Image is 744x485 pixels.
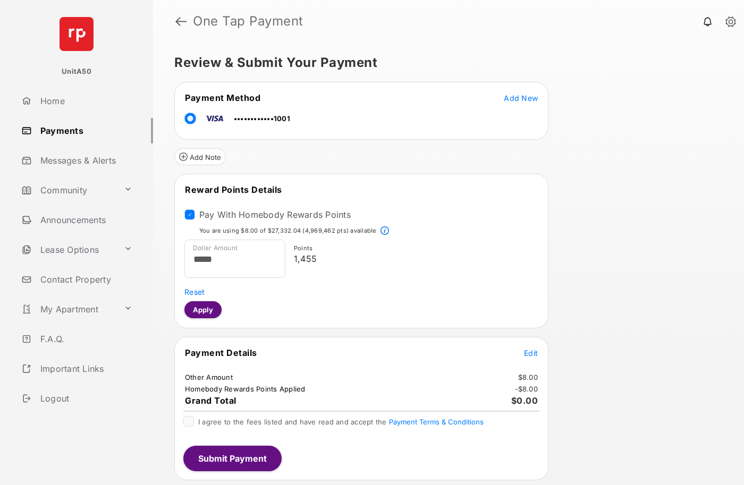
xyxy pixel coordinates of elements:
p: UnitA50 [62,66,91,77]
span: I agree to the fees listed and have read and accept the [198,418,484,426]
a: Important Links [17,356,137,381]
span: $0.00 [511,395,538,406]
button: Add New [504,92,538,103]
span: Edit [524,348,538,358]
a: Logout [17,386,153,411]
span: Payment Details [185,347,257,358]
a: My Apartment [17,296,120,322]
button: I agree to the fees listed and have read and accept the [389,418,484,426]
a: Contact Property [17,267,153,292]
a: Payments [17,118,153,143]
button: Reset [184,286,205,297]
a: F.A.Q. [17,326,153,352]
button: Apply [184,301,222,318]
button: Add Note [174,148,226,165]
span: Reward Points Details [185,184,282,195]
span: Add New [504,93,538,103]
span: Payment Method [185,92,260,103]
span: Reset [184,287,205,296]
span: Grand Total [185,395,236,406]
p: Points [294,244,534,253]
strong: One Tap Payment [193,15,303,28]
p: You are using $8.00 of $27,332.04 (4,969,462 pts) available [199,226,376,235]
a: Messages & Alerts [17,148,153,173]
h5: Review & Submit Your Payment [174,56,714,69]
td: $8.00 [518,372,538,382]
td: Other Amount [184,372,233,382]
span: ••••••••••••1001 [234,114,290,123]
a: Home [17,88,153,114]
button: Submit Payment [183,446,282,471]
p: 1,455 [294,252,534,265]
td: Homebody Rewards Points Applied [184,384,306,394]
a: Lease Options [17,237,120,262]
img: svg+xml;base64,PHN2ZyB4bWxucz0iaHR0cDovL3d3dy53My5vcmcvMjAwMC9zdmciIHdpZHRoPSI2NCIgaGVpZ2h0PSI2NC... [60,17,94,51]
td: - $8.00 [514,384,539,394]
label: Pay With Homebody Rewards Points [199,209,351,220]
button: Edit [524,347,538,358]
a: Announcements [17,207,153,233]
a: Community [17,177,120,203]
